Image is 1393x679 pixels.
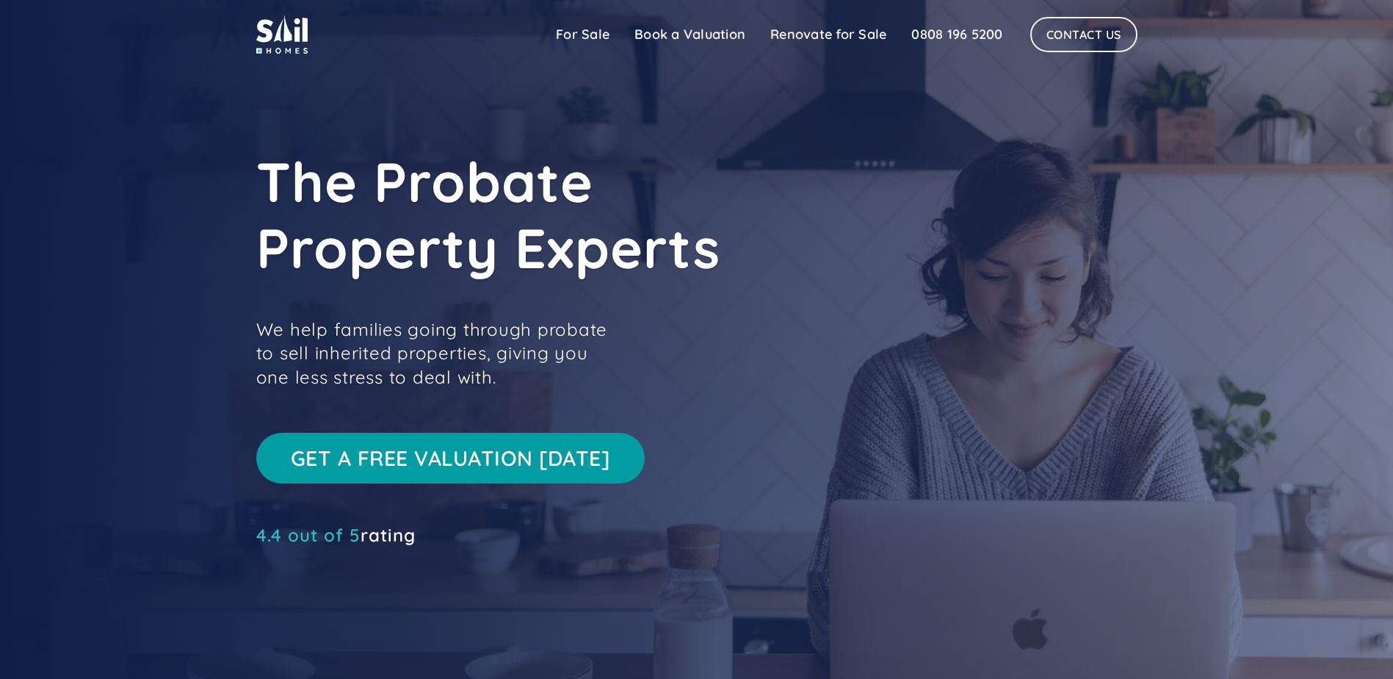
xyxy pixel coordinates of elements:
[543,20,622,49] a: For Sale
[256,528,416,542] a: 4.4 out of 5rating
[899,20,1015,49] a: 0808 196 5200
[622,20,758,49] a: Book a Valuation
[1030,17,1137,52] a: Contact Us
[256,148,917,281] h1: The Probate Property Experts
[758,20,899,49] a: Renovate for Sale
[256,550,477,567] iframe: Customer reviews powered by Trustpilot
[256,528,416,542] div: rating
[256,524,361,546] span: 4.4 out of 5
[256,317,623,389] p: We help families going through probate to sell inherited properties, giving you one less stress t...
[256,15,308,54] img: sail home logo
[256,433,645,484] a: Get a free valuation [DATE]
